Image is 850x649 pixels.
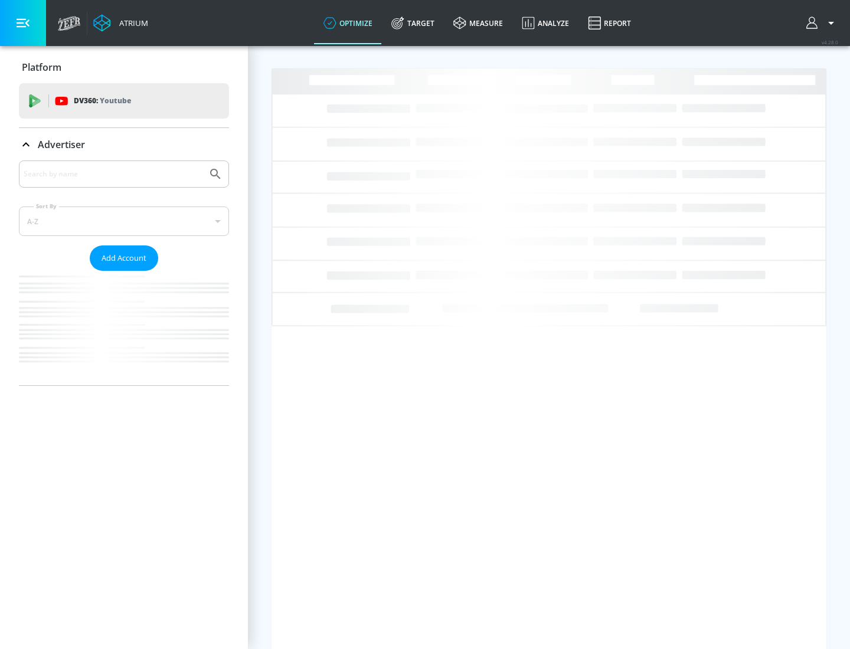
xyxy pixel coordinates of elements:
a: Target [382,2,444,44]
div: Atrium [115,18,148,28]
div: DV360: Youtube [19,83,229,119]
nav: list of Advertiser [19,271,229,385]
a: Atrium [93,14,148,32]
p: Advertiser [38,138,85,151]
div: Advertiser [19,160,229,385]
button: Add Account [90,245,158,271]
p: Platform [22,61,61,74]
div: A-Z [19,206,229,236]
input: Search by name [24,166,202,182]
div: Advertiser [19,128,229,161]
div: Platform [19,51,229,84]
a: Report [578,2,640,44]
span: v 4.28.0 [822,39,838,45]
a: measure [444,2,512,44]
p: Youtube [100,94,131,107]
a: optimize [314,2,382,44]
a: Analyze [512,2,578,44]
span: Add Account [102,251,146,265]
p: DV360: [74,94,131,107]
label: Sort By [34,202,59,210]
